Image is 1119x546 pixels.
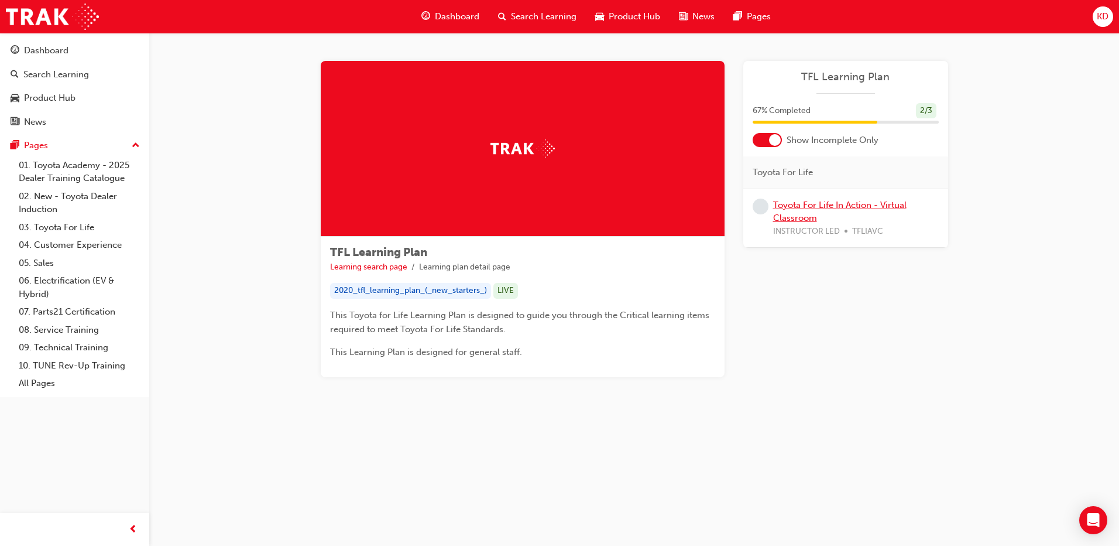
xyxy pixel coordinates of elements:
a: 06. Electrification (EV & Hybrid) [14,272,145,303]
span: INSTRUCTOR LED [773,225,840,238]
div: News [24,115,46,129]
span: guage-icon [421,9,430,24]
span: car-icon [595,9,604,24]
div: Product Hub [24,91,75,105]
div: Pages [24,139,48,152]
span: Product Hub [609,10,660,23]
div: Open Intercom Messenger [1079,506,1107,534]
div: 2 / 3 [916,103,936,119]
span: 67 % Completed [753,104,811,118]
span: car-icon [11,93,19,104]
a: search-iconSearch Learning [489,5,586,29]
span: Show Incomplete Only [787,134,878,147]
span: news-icon [11,117,19,128]
a: Learning search page [330,262,407,272]
div: 2020_tfl_learning_plan_(_new_starters_) [330,283,491,299]
div: Search Learning [23,68,89,81]
a: 03. Toyota For Life [14,219,145,237]
a: All Pages [14,374,145,393]
a: Dashboard [5,40,145,62]
span: prev-icon [129,523,138,537]
a: guage-iconDashboard [412,5,489,29]
div: LIVE [493,283,518,299]
span: search-icon [11,70,19,80]
span: This Learning Plan is designed for general staff. [330,347,522,357]
span: Search Learning [511,10,576,23]
a: 05. Sales [14,254,145,272]
span: learningRecordVerb_NONE-icon [753,199,768,214]
a: Product Hub [5,87,145,109]
span: pages-icon [11,141,19,151]
span: news-icon [679,9,688,24]
li: Learning plan detail page [419,261,510,274]
img: Trak [6,4,99,30]
div: Dashboard [24,44,68,57]
a: 09. Technical Training [14,339,145,357]
a: 02. New - Toyota Dealer Induction [14,187,145,219]
span: search-icon [498,9,506,24]
span: This Toyota for Life Learning Plan is designed to guide you through the Critical learning items r... [330,310,712,335]
span: TFLIAVC [852,225,883,238]
a: News [5,111,145,133]
button: Pages [5,135,145,156]
a: 08. Service Training [14,321,145,339]
span: pages-icon [733,9,742,24]
a: news-iconNews [670,5,724,29]
a: 07. Parts21 Certification [14,303,145,321]
span: News [692,10,715,23]
button: DashboardSearch LearningProduct HubNews [5,37,145,135]
span: KD [1097,10,1108,23]
span: Pages [747,10,771,23]
a: 01. Toyota Academy - 2025 Dealer Training Catalogue [14,156,145,187]
span: guage-icon [11,46,19,56]
button: KD [1093,6,1113,27]
a: Search Learning [5,64,145,86]
span: Toyota For Life [753,166,813,179]
a: 10. TUNE Rev-Up Training [14,357,145,375]
a: 04. Customer Experience [14,236,145,254]
span: TFL Learning Plan [330,245,427,259]
span: up-icon [132,138,140,153]
a: TFL Learning Plan [753,70,939,84]
a: Toyota For Life In Action - Virtual Classroom [773,200,907,224]
a: car-iconProduct Hub [586,5,670,29]
a: pages-iconPages [724,5,780,29]
img: Trak [490,139,555,158]
span: Dashboard [435,10,479,23]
